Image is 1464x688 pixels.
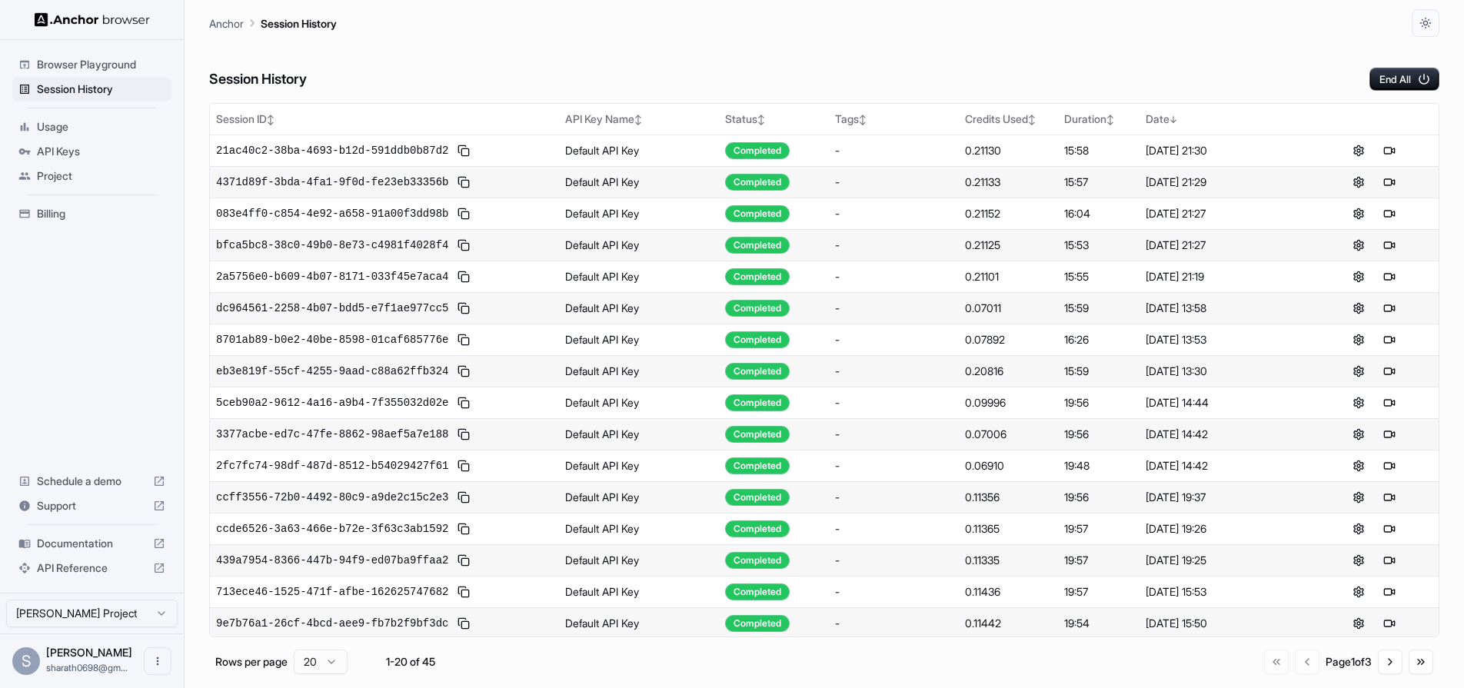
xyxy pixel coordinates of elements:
[1146,206,1303,221] div: [DATE] 21:27
[12,556,171,580] div: API Reference
[216,364,448,379] span: eb3e819f-55cf-4255-9aad-c88a62ffb324
[835,553,953,568] div: -
[1064,174,1133,190] div: 15:57
[1064,301,1133,316] div: 15:59
[757,114,765,125] span: ↕
[12,531,171,556] div: Documentation
[1146,143,1303,158] div: [DATE] 21:30
[725,394,790,411] div: Completed
[37,206,165,221] span: Billing
[46,646,132,659] span: Sharath Sriram
[1369,68,1439,91] button: End All
[12,139,171,164] div: API Keys
[37,560,147,576] span: API Reference
[216,269,448,284] span: 2a5756e0-b609-4b07-8171-033f45e7aca4
[1064,332,1133,347] div: 16:26
[1170,114,1177,125] span: ↓
[835,206,953,221] div: -
[144,647,171,675] button: Open menu
[1146,364,1303,379] div: [DATE] 13:30
[216,427,448,442] span: 3377acbe-ed7c-47fe-8862-98aef5a7e188
[1106,114,1114,125] span: ↕
[1146,553,1303,568] div: [DATE] 19:25
[1064,490,1133,505] div: 19:56
[12,647,40,675] div: S
[209,15,337,32] nav: breadcrumb
[216,301,448,316] span: dc964561-2258-4b07-bdd5-e7f1ae977cc5
[559,292,719,324] td: Default API Key
[725,268,790,285] div: Completed
[209,68,307,91] h6: Session History
[965,553,1053,568] div: 0.11335
[725,583,790,600] div: Completed
[835,458,953,474] div: -
[965,490,1053,505] div: 0.11356
[1064,111,1133,127] div: Duration
[965,174,1053,190] div: 0.21133
[559,513,719,544] td: Default API Key
[559,135,719,166] td: Default API Key
[835,301,953,316] div: -
[559,229,719,261] td: Default API Key
[1146,238,1303,253] div: [DATE] 21:27
[725,457,790,474] div: Completed
[965,521,1053,537] div: 0.11365
[1146,301,1303,316] div: [DATE] 13:58
[1146,111,1303,127] div: Date
[37,168,165,184] span: Project
[559,576,719,607] td: Default API Key
[965,458,1053,474] div: 0.06910
[965,332,1053,347] div: 0.07892
[835,238,953,253] div: -
[835,174,953,190] div: -
[37,536,147,551] span: Documentation
[37,144,165,159] span: API Keys
[1064,553,1133,568] div: 19:57
[559,387,719,418] td: Default API Key
[725,552,790,569] div: Completed
[1064,143,1133,158] div: 15:58
[725,142,790,159] div: Completed
[216,332,448,347] span: 8701ab89-b0e2-40be-8598-01caf685776e
[965,364,1053,379] div: 0.20816
[372,654,449,670] div: 1-20 of 45
[1146,395,1303,410] div: [DATE] 14:44
[965,395,1053,410] div: 0.09996
[965,238,1053,253] div: 0.21125
[1064,616,1133,631] div: 19:54
[216,206,448,221] span: 083e4ff0-c854-4e92-a658-91a00f3dd98b
[1146,174,1303,190] div: [DATE] 21:29
[12,201,171,226] div: Billing
[725,489,790,506] div: Completed
[267,114,274,125] span: ↕
[1064,584,1133,600] div: 19:57
[725,520,790,537] div: Completed
[965,206,1053,221] div: 0.21152
[965,269,1053,284] div: 0.21101
[1146,616,1303,631] div: [DATE] 15:50
[559,607,719,639] td: Default API Key
[965,111,1053,127] div: Credits Used
[216,174,448,190] span: 4371d89f-3bda-4fa1-9f0d-fe23eb33356b
[1146,584,1303,600] div: [DATE] 15:53
[965,616,1053,631] div: 0.11442
[725,111,823,127] div: Status
[12,469,171,494] div: Schedule a demo
[37,81,165,97] span: Session History
[215,654,288,670] p: Rows per page
[216,584,448,600] span: 713ece46-1525-471f-afbe-162625747682
[216,238,448,253] span: bfca5bc8-38c0-49b0-8e73-c4981f4028f4
[559,418,719,450] td: Default API Key
[1064,238,1133,253] div: 15:53
[216,111,553,127] div: Session ID
[725,363,790,380] div: Completed
[1028,114,1036,125] span: ↕
[965,584,1053,600] div: 0.11436
[835,111,953,127] div: Tags
[835,143,953,158] div: -
[559,481,719,513] td: Default API Key
[859,114,867,125] span: ↕
[559,261,719,292] td: Default API Key
[1064,269,1133,284] div: 15:55
[559,544,719,576] td: Default API Key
